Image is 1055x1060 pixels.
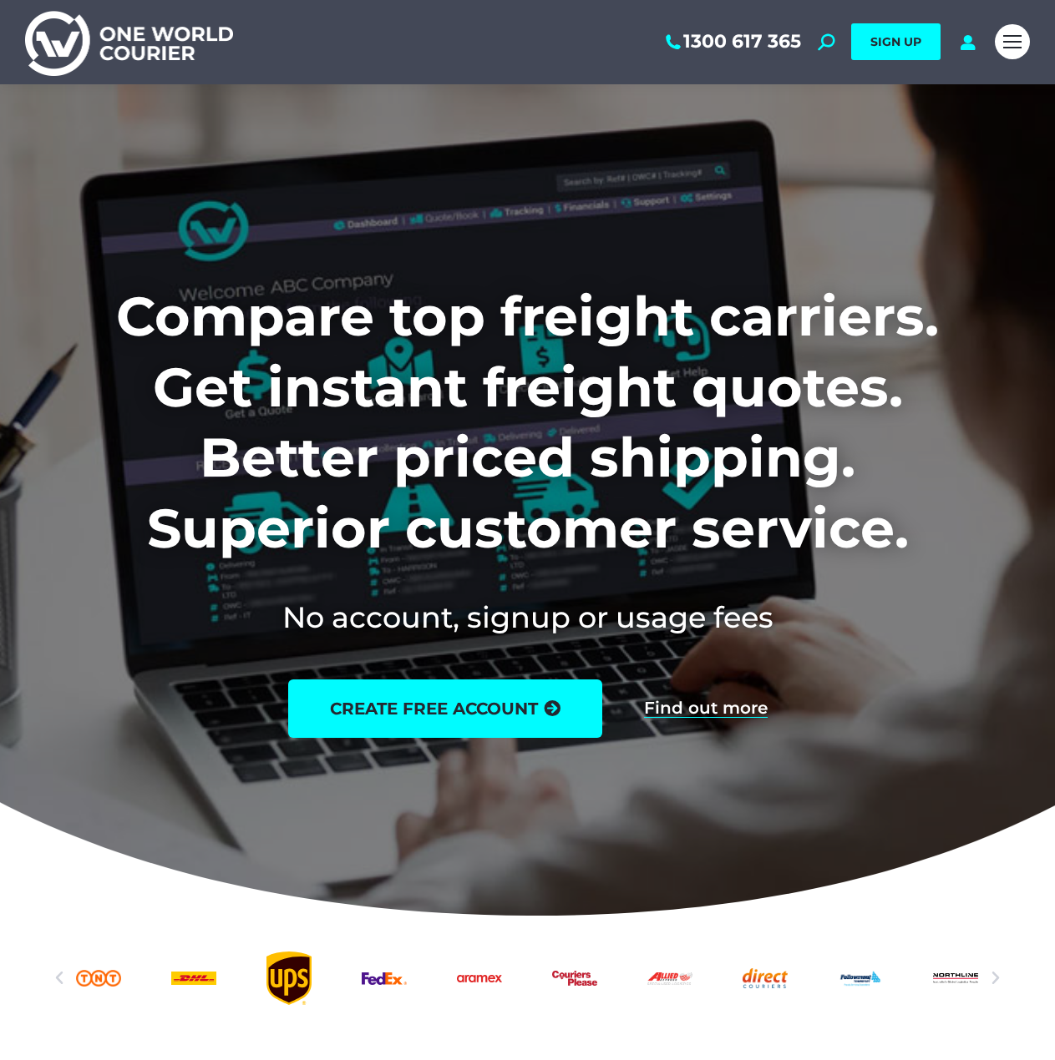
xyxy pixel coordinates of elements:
[647,949,692,1007] a: Allied Express logo
[743,949,788,1007] a: Direct Couriers logo
[838,949,883,1007] div: 10 / 25
[552,949,597,1007] div: 7 / 25
[552,949,597,1007] a: Couriers Please logo
[76,949,121,1007] a: TNT logo Australian freight company
[838,949,883,1007] a: Followmont transoirt web logo
[933,949,978,1007] div: 11 / 25
[662,31,801,53] a: 1300 617 365
[995,24,1030,59] a: Mobile menu icon
[171,949,216,1007] a: DHl logo
[870,34,921,49] span: SIGN UP
[743,949,788,1007] div: 9 / 25
[76,949,979,1007] div: Slides
[25,597,1030,638] h2: No account, signup or usage fees
[25,281,1030,563] h1: Compare top freight carriers. Get instant freight quotes. Better priced shipping. Superior custom...
[647,949,692,1007] div: 8 / 25
[362,949,407,1007] a: FedEx logo
[266,949,312,1007] div: 4 / 25
[266,949,312,1007] a: UPS logo
[457,949,502,1007] a: Aramex_logo
[457,949,502,1007] div: 6 / 25
[644,699,768,718] a: Find out more
[851,23,941,60] a: SIGN UP
[362,949,407,1007] div: 5 / 25
[933,949,978,1007] a: Northline logo
[288,679,602,738] a: create free account
[76,949,121,1007] div: 2 / 25
[171,949,216,1007] div: 3 / 25
[25,8,233,76] img: One World Courier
